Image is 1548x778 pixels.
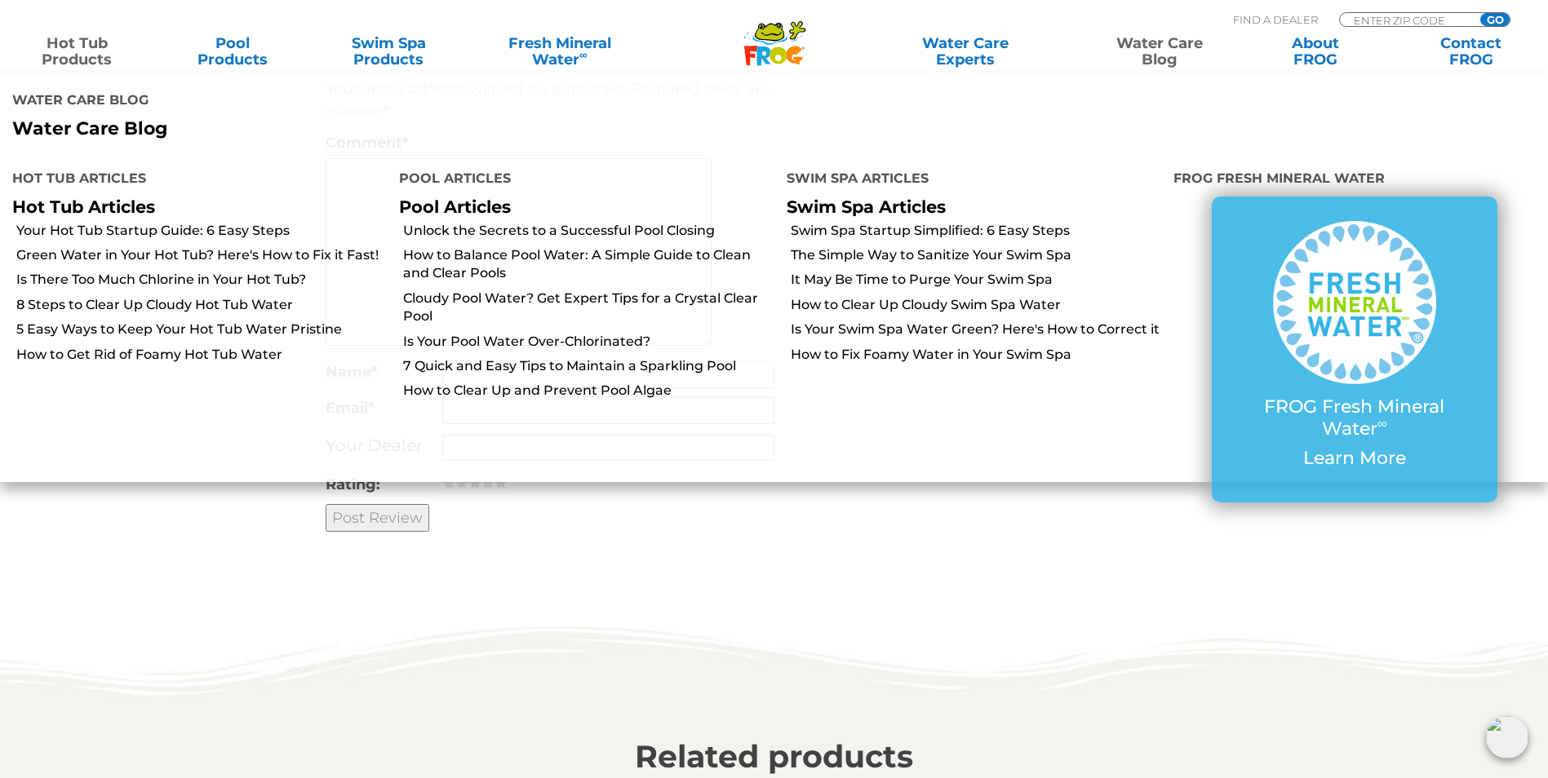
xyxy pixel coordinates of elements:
a: Fresh MineralWater∞ [484,35,636,68]
a: Hot Tub Articles [12,197,155,217]
input: Post Review [326,503,429,531]
a: Pool Articles [399,197,511,217]
a: How to Fix Foamy Water in Your Swim Spa [791,346,1161,364]
a: Swim Spa Startup Simplified: 6 Easy Steps [791,222,1161,240]
a: 5 Easy Ways to Keep Your Hot Tub Water Pristine [16,320,387,338]
a: 2 [455,475,468,488]
a: Swim Spa Articles [787,197,946,217]
a: Your Hot Tub Startup Guide: 6 Easy Steps [16,222,387,240]
a: Unlock the Secrets to a Successful Pool Closing [403,222,774,240]
h4: Swim Spa Articles [787,164,1149,197]
a: FROG Fresh Mineral Water∞ Learn More [1244,221,1465,477]
img: openIcon [1486,716,1528,758]
sup: ∞ [1377,415,1387,431]
a: Is Your Pool Water Over-Chlorinated? [403,333,774,351]
input: Zip Code Form [1352,13,1462,27]
a: Water CareBlog [1098,35,1220,68]
a: Cloudy Pool Water? Get Expert Tips for a Crystal Clear Pool [403,290,774,326]
a: 8 Steps to Clear Up Cloudy Hot Tub Water [16,296,387,314]
p: Water Care Blog [12,118,762,139]
a: How to Balance Pool Water: A Simple Guide to Clean and Clear Pools [403,246,774,283]
p: FROG Fresh Mineral Water [1244,396,1465,440]
h4: FROG Fresh Mineral Water [1173,164,1536,197]
a: 3 [468,475,481,488]
a: How to Clear Up and Prevent Pool Algae [403,382,774,400]
a: Is There Too Much Chlorine in Your Hot Tub? [16,271,387,289]
a: It May Be Time to Purge Your Swim Spa [791,271,1161,289]
a: PoolProducts [172,35,294,68]
a: How to Clear Up Cloudy Swim Spa Water [791,296,1161,314]
a: 5 [495,475,508,488]
a: 4 [481,475,495,488]
a: Water CareExperts [867,35,1064,68]
h2: Related products [326,739,1223,775]
label: Rating: [326,472,442,495]
a: Green Water in Your Hot Tub? Here's How to Fix it Fast! [16,246,387,264]
a: 1 [442,475,455,488]
a: AboutFROG [1254,35,1376,68]
h4: Hot Tub Articles [12,164,375,197]
h4: Water Care Blog [12,86,762,118]
a: Swim SpaProducts [328,35,450,68]
a: Is Your Swim Spa Water Green? Here's How to Correct it [791,320,1161,338]
sup: ∞ [579,48,588,61]
a: How to Get Rid of Foamy Hot Tub Water [16,346,387,364]
p: Learn More [1244,448,1465,469]
h4: Pool Articles [399,164,761,197]
a: ContactFROG [1410,35,1532,68]
a: Hot TubProducts [16,35,138,68]
p: Find A Dealer [1233,12,1318,27]
a: 7 Quick and Easy Tips to Maintain a Sparkling Pool [403,357,774,375]
a: The Simple Way to Sanitize Your Swim Spa [791,246,1161,264]
input: GO [1480,13,1510,26]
